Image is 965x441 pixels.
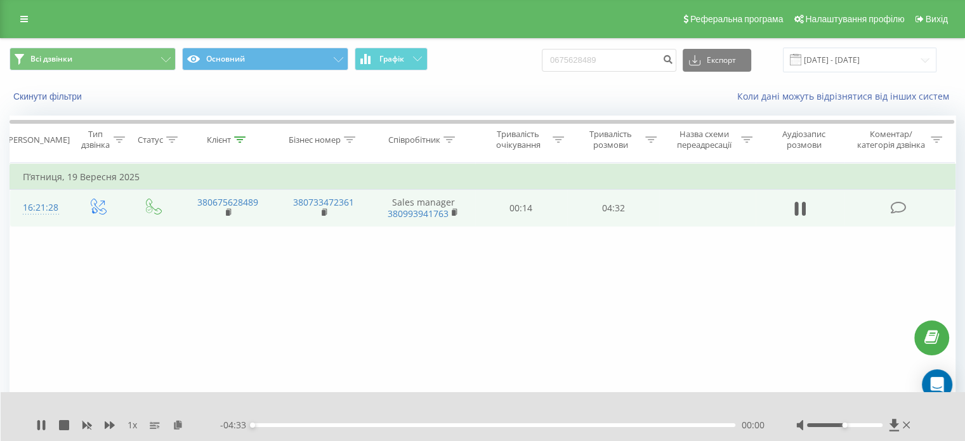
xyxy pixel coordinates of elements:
[10,48,176,70] button: Всі дзвінки
[372,190,475,227] td: Sales manager
[182,48,348,70] button: Основний
[128,419,137,431] span: 1 x
[293,196,354,208] a: 380733472361
[220,419,253,431] span: - 04:33
[197,196,258,208] a: 380675628489
[207,135,231,145] div: Клієнт
[690,14,784,24] span: Реферальна програма
[80,129,110,150] div: Тип дзвінка
[388,135,440,145] div: Співробітник
[23,195,56,220] div: 16:21:28
[138,135,163,145] div: Статус
[388,207,449,220] a: 380993941763
[683,49,751,72] button: Експорт
[6,135,70,145] div: [PERSON_NAME]
[579,129,642,150] div: Тривалість розмови
[926,14,948,24] span: Вихід
[853,129,928,150] div: Коментар/категорія дзвінка
[567,190,659,227] td: 04:32
[289,135,341,145] div: Бізнес номер
[842,423,847,428] div: Accessibility label
[671,129,738,150] div: Назва схеми переадресації
[10,164,955,190] td: П’ятниця, 19 Вересня 2025
[922,369,952,400] div: Open Intercom Messenger
[475,190,567,227] td: 00:14
[767,129,841,150] div: Аудіозапис розмови
[805,14,904,24] span: Налаштування профілю
[737,90,955,102] a: Коли дані можуть відрізнятися вiд інших систем
[742,419,765,431] span: 00:00
[30,54,72,64] span: Всі дзвінки
[379,55,404,63] span: Графік
[10,91,88,102] button: Скинути фільтри
[487,129,550,150] div: Тривалість очікування
[355,48,428,70] button: Графік
[542,49,676,72] input: Пошук за номером
[250,423,255,428] div: Accessibility label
